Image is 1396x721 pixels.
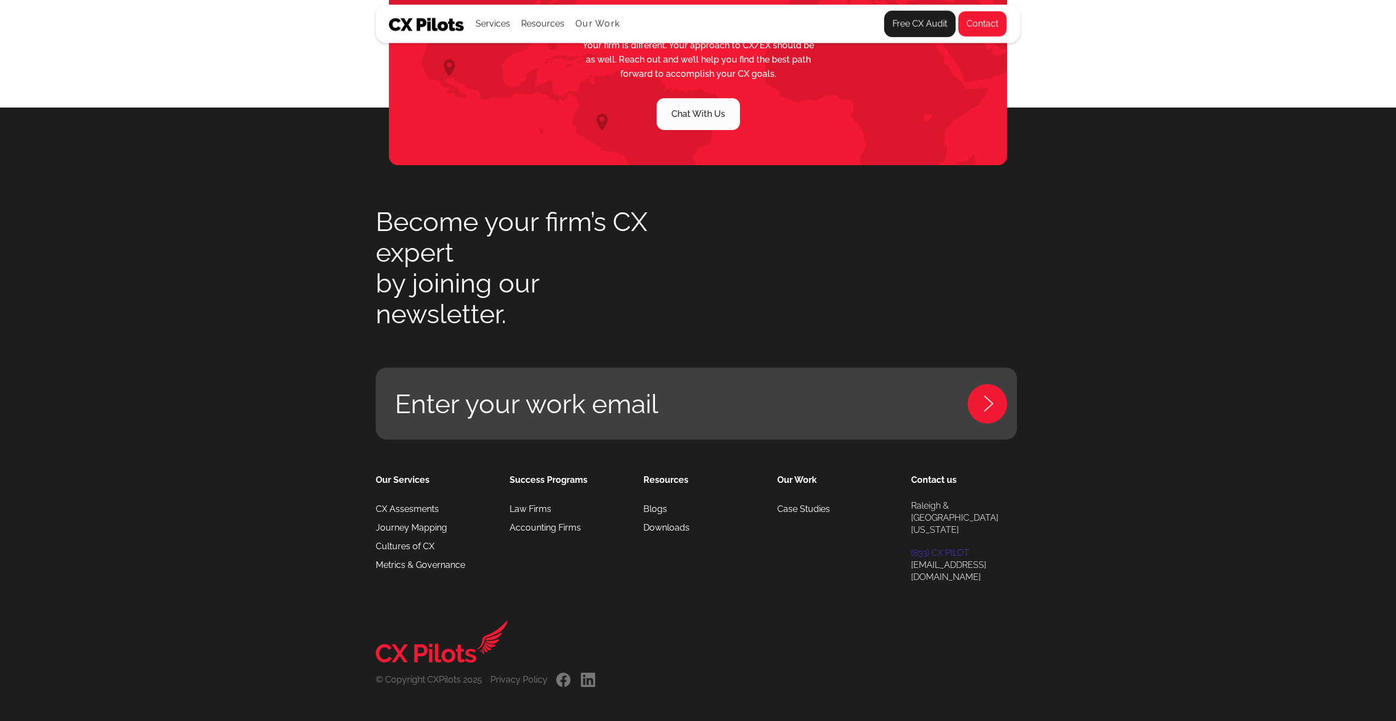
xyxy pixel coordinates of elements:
[490,673,555,687] a: Privacy Policy
[911,472,957,488] a: Contact us
[490,673,547,687] div: Privacy Policy
[510,500,551,519] a: Law Firms
[555,673,572,687] a: .
[376,673,482,687] div: © Copyright CXPilots 2025
[643,500,667,519] a: Blogs
[376,472,429,488] a: Our Services
[579,38,817,81] p: Your firm is different. Your approach to CX/EX should be as well. Reach out and we’ll help you fi...
[376,673,490,687] a: © Copyright CXPilots 2025
[911,500,1020,536] a: Raleigh & [GEOGRAPHIC_DATA][US_STATE]
[958,10,1007,37] a: Contact
[376,500,439,519] a: CX Assesments
[580,673,596,687] a: .
[521,16,564,31] div: Resources
[777,472,817,488] div: Our Work
[376,519,447,537] a: Journey Mapping
[376,206,672,329] h2: Become your firm’s CX expert by joining our newsletter.
[476,16,510,31] div: Services
[911,547,969,559] a: (833) CX PILOT
[510,472,587,488] a: Success Programs
[643,472,688,488] a: Resources
[884,10,956,37] a: Free CX Audit
[476,5,510,42] div: Services
[643,519,689,537] a: Downloads
[911,559,1020,583] a: [EMAIL_ADDRESS][DOMAIN_NAME]
[376,537,434,556] a: Cultures of CX
[521,5,564,42] div: Resources
[777,500,830,519] a: Case Studies
[657,98,740,130] a: Chat With Us
[510,519,581,537] a: Accounting Firms
[575,19,620,29] a: Our Work
[376,368,1017,440] a: Enter your work email
[376,556,465,574] a: Metrics & Governance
